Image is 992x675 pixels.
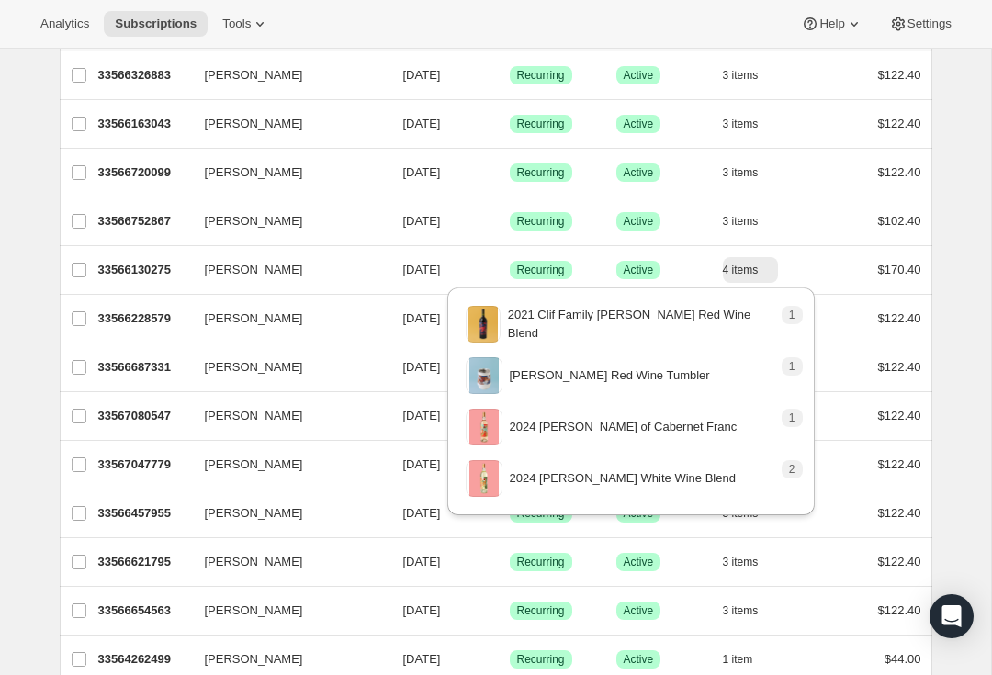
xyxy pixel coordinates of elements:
span: $122.40 [878,409,921,422]
span: [DATE] [403,117,441,130]
button: 3 items [723,549,779,575]
span: [DATE] [403,457,441,471]
p: 33566130275 [98,261,190,279]
span: Recurring [517,117,565,131]
span: 4 items [723,263,759,277]
div: 33566228579[PERSON_NAME][DATE]SuccessRecurringSuccessActive3 items$122.40 [98,306,921,332]
p: 2024 [PERSON_NAME] White Wine Blend [510,469,736,488]
span: [DATE] [403,68,441,82]
span: [PERSON_NAME] [205,358,303,377]
span: [PERSON_NAME] [205,261,303,279]
p: 2024 [PERSON_NAME] of Cabernet Franc [510,418,738,436]
span: [DATE] [403,652,441,666]
span: Active [624,117,654,131]
span: [DATE] [403,360,441,374]
span: Active [624,603,654,618]
span: Settings [907,17,952,31]
div: 33566326883[PERSON_NAME][DATE]SuccessRecurringSuccessActive3 items$122.40 [98,62,921,88]
span: Subscriptions [115,17,197,31]
div: 33564262499[PERSON_NAME][DATE]SuccessRecurringSuccessActive1 item$44.00 [98,647,921,672]
p: 33566457955 [98,504,190,523]
span: Active [624,68,654,83]
p: 33564262499 [98,650,190,669]
p: 2021 Clif Family [PERSON_NAME] Red Wine Blend [508,306,773,343]
button: [PERSON_NAME] [194,158,378,187]
button: [PERSON_NAME] [194,304,378,333]
span: 1 [789,308,795,322]
span: $122.40 [878,68,921,82]
span: Recurring [517,603,565,618]
div: 33566130275[PERSON_NAME][DATE]SuccessRecurringSuccessActive4 items$170.40 [98,257,921,283]
img: variant image [468,306,498,343]
span: Recurring [517,68,565,83]
span: $122.40 [878,555,921,568]
button: [PERSON_NAME] [194,255,378,285]
span: [PERSON_NAME] [205,504,303,523]
span: Recurring [517,555,565,569]
button: Settings [878,11,963,37]
span: 3 items [723,68,759,83]
button: 1 item [723,647,773,672]
span: Tools [222,17,251,31]
button: Tools [211,11,280,37]
div: 33566621795[PERSON_NAME][DATE]SuccessRecurringSuccessActive3 items$122.40 [98,549,921,575]
span: Recurring [517,214,565,229]
button: [PERSON_NAME] [194,499,378,528]
span: [DATE] [403,506,441,520]
span: $170.40 [878,263,921,276]
button: 3 items [723,62,779,88]
span: 1 [789,359,795,374]
span: $122.40 [878,457,921,471]
span: [PERSON_NAME] [205,553,303,571]
div: 33566457955[PERSON_NAME][DATE]SuccessRecurringSuccessActive3 items$122.40 [98,501,921,526]
button: [PERSON_NAME] [194,450,378,479]
span: 3 items [723,214,759,229]
span: [PERSON_NAME] [205,602,303,620]
span: 3 items [723,603,759,618]
span: $122.40 [878,117,921,130]
span: [PERSON_NAME] [205,309,303,328]
button: 3 items [723,160,779,186]
span: [DATE] [403,603,441,617]
span: Recurring [517,165,565,180]
span: [PERSON_NAME] [205,212,303,231]
span: [PERSON_NAME] [205,66,303,84]
button: Help [790,11,874,37]
div: 33566654563[PERSON_NAME][DATE]SuccessRecurringSuccessActive3 items$122.40 [98,598,921,624]
p: 33566687331 [98,358,190,377]
span: [DATE] [403,165,441,179]
span: [DATE] [403,409,441,422]
button: [PERSON_NAME] [194,207,378,236]
p: [PERSON_NAME] Red Wine Tumbler [510,366,710,385]
span: 3 items [723,555,759,569]
span: Active [624,555,654,569]
span: [DATE] [403,311,441,325]
span: 1 [789,411,795,425]
div: 33566687331[PERSON_NAME][DATE]SuccessRecurringSuccessActive3 items$122.40 [98,354,921,380]
span: Active [624,214,654,229]
span: [DATE] [403,555,441,568]
p: 33566720099 [98,163,190,182]
button: Subscriptions [104,11,208,37]
button: [PERSON_NAME] [194,61,378,90]
span: [PERSON_NAME] [205,650,303,669]
span: [DATE] [403,263,441,276]
button: [PERSON_NAME] [194,401,378,431]
span: 1 item [723,652,753,667]
button: [PERSON_NAME] [194,547,378,577]
div: Open Intercom Messenger [930,594,974,638]
span: [PERSON_NAME] [205,163,303,182]
span: $44.00 [885,652,921,666]
p: 33566752867 [98,212,190,231]
span: [PERSON_NAME] [205,456,303,474]
span: 3 items [723,165,759,180]
button: 4 items [723,257,779,283]
div: 33567080547[PERSON_NAME][DATE]SuccessRecurringSuccessActive3 items$122.40 [98,403,921,429]
span: Active [624,652,654,667]
button: [PERSON_NAME] [194,596,378,625]
span: $122.40 [878,603,921,617]
p: 33566654563 [98,602,190,620]
span: $122.40 [878,506,921,520]
div: 33566720099[PERSON_NAME][DATE]SuccessRecurringSuccessActive3 items$122.40 [98,160,921,186]
span: 3 items [723,117,759,131]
